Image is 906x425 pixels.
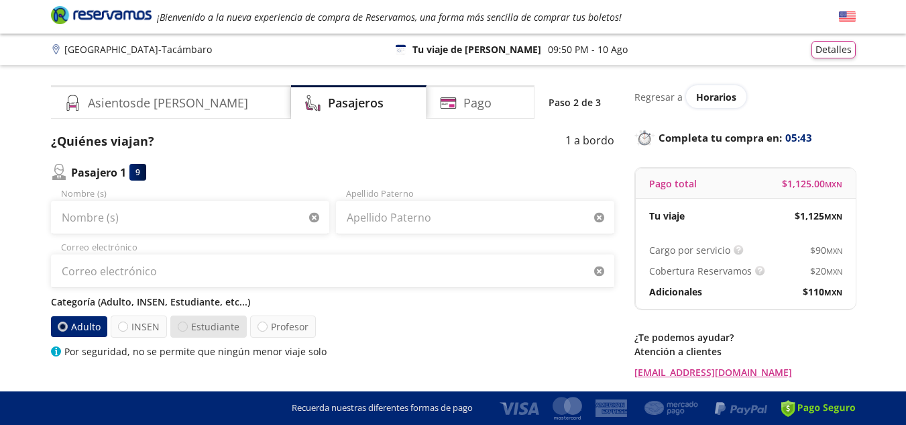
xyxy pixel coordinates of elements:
[64,344,327,359] p: Por seguridad, no se permite que ningún menor viaje solo
[157,11,622,23] em: ¡Bienvenido a la nueva experiencia de compra de Reservamos, una forma más sencilla de comprar tus...
[51,132,154,150] p: ¿Quiénes viajan?
[129,164,146,181] div: 9
[811,41,856,58] button: Detalles
[111,316,167,338] label: INSEN
[634,330,856,344] p: ¿Te podemos ayudar?
[634,85,856,108] div: Regresar a ver horarios
[71,164,126,181] p: Pasajero 1
[634,344,856,359] p: Atención a clientes
[51,201,329,234] input: Nombre (s)
[696,91,736,103] span: Horarios
[328,94,384,112] h4: Pasajeros
[565,132,614,150] p: 1 a bordo
[51,254,614,288] input: Correo electrónico
[824,287,842,297] small: MXN
[51,5,152,29] a: Brand Logo
[810,243,842,257] span: $ 90
[463,94,492,112] h4: Pago
[64,42,212,56] p: [GEOGRAPHIC_DATA] - Tacámbaro
[634,365,856,379] a: [EMAIL_ADDRESS][DOMAIN_NAME]
[51,295,614,309] p: Categoría (Adulto, INSEN, Estudiante, etc...)
[549,95,601,109] p: Paso 2 de 3
[250,316,316,338] label: Profesor
[782,177,842,191] span: $ 1,125.00
[336,201,614,234] input: Apellido Paterno
[826,267,842,277] small: MXN
[292,402,473,415] p: Recuerda nuestras diferentes formas de pago
[51,316,107,337] label: Adulto
[548,42,628,56] p: 09:50 PM - 10 Ago
[825,179,842,189] small: MXN
[649,209,685,223] p: Tu viaje
[785,130,812,146] span: 05:43
[824,211,842,222] small: MXN
[839,9,856,26] button: English
[649,177,697,191] p: Pago total
[88,94,248,112] h4: Asientos de [PERSON_NAME]
[634,128,856,147] p: Completa tu compra en :
[826,246,842,256] small: MXN
[795,209,842,223] span: $ 1,125
[649,285,702,299] p: Adicionales
[51,5,152,25] i: Brand Logo
[810,264,842,278] span: $ 20
[634,90,683,104] p: Regresar a
[803,285,842,299] span: $ 110
[649,243,730,257] p: Cargo por servicio
[170,316,247,338] label: Estudiante
[412,42,541,56] p: Tu viaje de [PERSON_NAME]
[649,264,752,278] p: Cobertura Reservamos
